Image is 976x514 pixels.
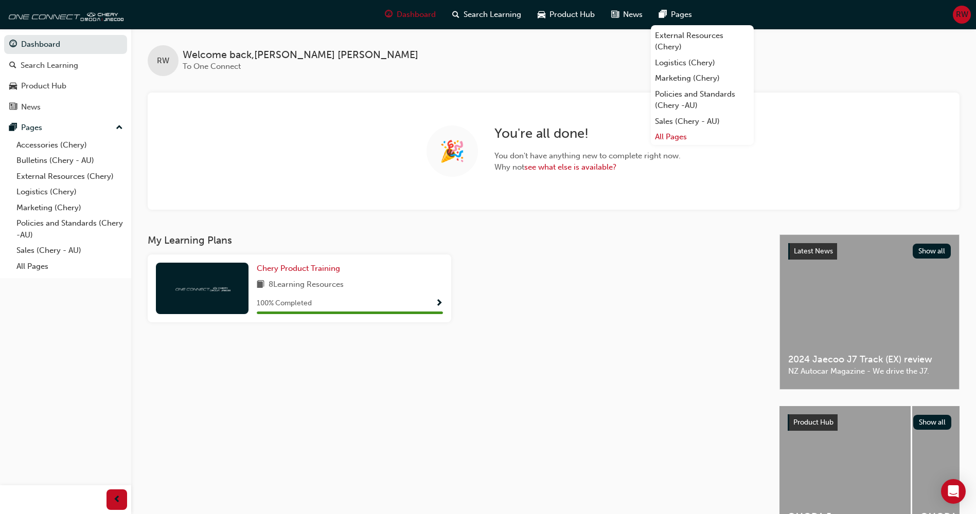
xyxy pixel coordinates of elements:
[941,479,966,504] div: Open Intercom Messenger
[4,77,127,96] a: Product Hub
[439,145,465,157] span: 🎉
[794,247,833,255] span: Latest News
[9,61,16,70] span: search-icon
[157,55,169,67] span: RW
[913,244,951,259] button: Show all
[9,82,17,91] span: car-icon
[113,493,121,506] span: prev-icon
[444,4,529,25] a: search-iconSearch Learning
[397,9,436,21] span: Dashboard
[529,4,603,25] a: car-iconProduct Hub
[956,9,968,21] span: RW
[12,137,127,153] a: Accessories (Chery)
[452,8,459,21] span: search-icon
[9,123,17,133] span: pages-icon
[12,215,127,243] a: Policies and Standards (Chery -AU)
[651,86,754,114] a: Policies and Standards (Chery -AU)
[257,298,312,309] span: 100 % Completed
[12,153,127,169] a: Bulletins (Chery - AU)
[623,9,643,21] span: News
[257,279,264,291] span: book-icon
[12,184,127,200] a: Logistics (Chery)
[9,103,17,112] span: news-icon
[494,125,681,142] h2: You ' re all done!
[21,80,66,92] div: Product Hub
[148,234,763,246] h3: My Learning Plans
[385,8,393,21] span: guage-icon
[788,365,951,377] span: NZ Autocar Magazine - We drive the J7.
[183,49,418,61] span: Welcome back , [PERSON_NAME] [PERSON_NAME]
[257,263,344,274] a: Chery Product Training
[377,4,444,25] a: guage-iconDashboard
[435,297,443,310] button: Show Progress
[21,101,41,113] div: News
[788,414,951,431] a: Product HubShow all
[793,418,833,427] span: Product Hub
[538,8,545,21] span: car-icon
[651,55,754,71] a: Logistics (Chery)
[12,243,127,259] a: Sales (Chery - AU)
[183,62,241,71] span: To One Connect
[116,121,123,135] span: up-icon
[913,415,952,430] button: Show all
[671,9,692,21] span: Pages
[5,4,123,25] img: oneconnect
[174,283,230,293] img: oneconnect
[9,40,17,49] span: guage-icon
[788,243,951,260] a: Latest NewsShow all
[953,6,971,24] button: RW
[435,299,443,308] span: Show Progress
[12,169,127,185] a: External Resources (Chery)
[779,234,960,390] a: Latest NewsShow all2024 Jaecoo J7 Track (EX) reviewNZ Autocar Magazine - We drive the J7.
[464,9,521,21] span: Search Learning
[12,259,127,274] a: All Pages
[269,279,344,291] span: 8 Learning Resources
[4,56,127,75] a: Search Learning
[4,33,127,118] button: DashboardSearch LearningProduct HubNews
[4,118,127,137] button: Pages
[494,150,681,162] span: You don ' t have anything new to complete right now.
[21,122,42,134] div: Pages
[611,8,619,21] span: news-icon
[651,4,700,25] a: pages-iconPages
[549,9,595,21] span: Product Hub
[4,98,127,117] a: News
[257,264,340,273] span: Chery Product Training
[651,114,754,130] a: Sales (Chery - AU)
[21,60,78,71] div: Search Learning
[651,70,754,86] a: Marketing (Chery)
[524,162,616,172] a: see what else is available?
[788,354,951,365] span: 2024 Jaecoo J7 Track (EX) review
[12,200,127,216] a: Marketing (Chery)
[651,129,754,145] a: All Pages
[494,161,681,173] span: Why not
[651,28,754,55] a: External Resources (Chery)
[659,8,667,21] span: pages-icon
[603,4,651,25] a: news-iconNews
[4,35,127,54] a: Dashboard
